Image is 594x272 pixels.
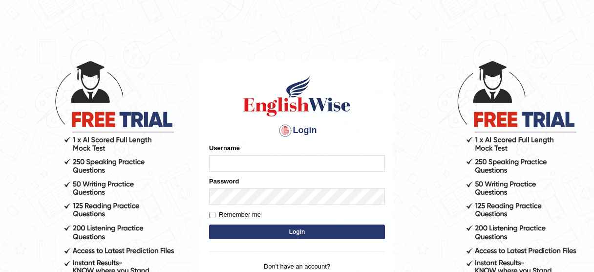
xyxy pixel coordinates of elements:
img: Logo of English Wise sign in for intelligent practice with AI [241,74,353,118]
h4: Login [209,123,385,138]
label: Username [209,143,240,153]
input: Remember me [209,212,215,218]
button: Login [209,225,385,239]
label: Remember me [209,210,261,220]
label: Password [209,177,239,186]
